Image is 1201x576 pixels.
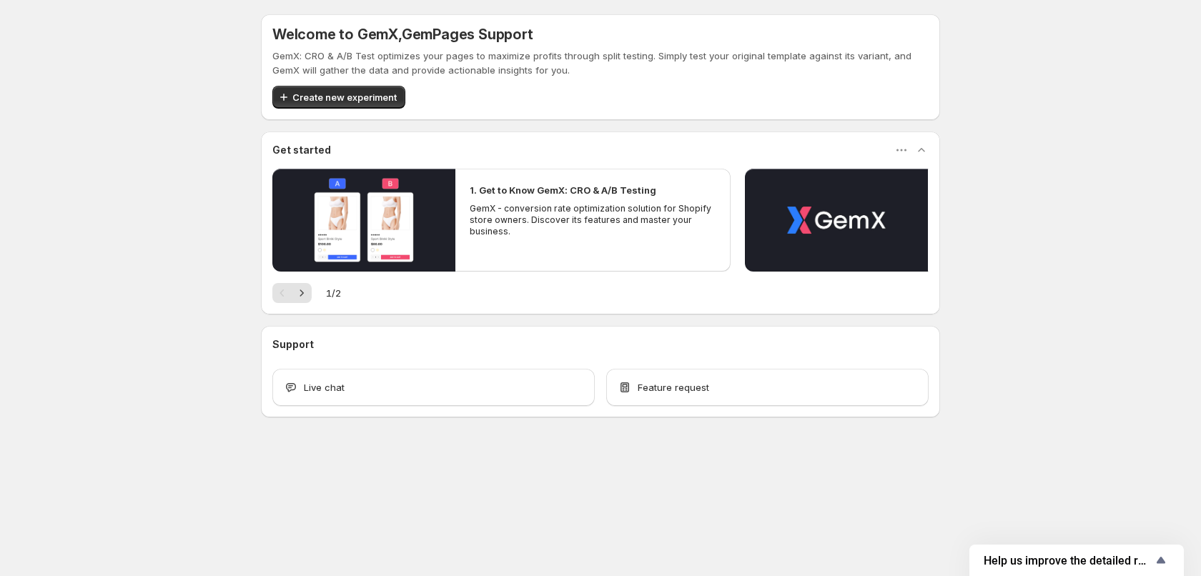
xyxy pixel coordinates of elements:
[272,49,929,77] p: GemX: CRO & A/B Test optimizes your pages to maximize profits through split testing. Simply test ...
[398,26,533,43] span: , GemPages Support
[984,554,1152,567] span: Help us improve the detailed report for A/B campaigns
[745,169,928,272] button: Play video
[272,283,312,303] nav: Pagination
[470,183,656,197] h2: 1. Get to Know GemX: CRO & A/B Testing
[272,143,331,157] h3: Get started
[292,283,312,303] button: Next
[272,169,455,272] button: Play video
[984,552,1170,569] button: Show survey - Help us improve the detailed report for A/B campaigns
[272,337,314,352] h3: Support
[470,203,716,237] p: GemX - conversion rate optimization solution for Shopify store owners. Discover its features and ...
[272,26,533,43] h5: Welcome to GemX
[292,90,397,104] span: Create new experiment
[304,380,345,394] span: Live chat
[638,380,709,394] span: Feature request
[326,286,341,300] span: 1 / 2
[272,86,405,109] button: Create new experiment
